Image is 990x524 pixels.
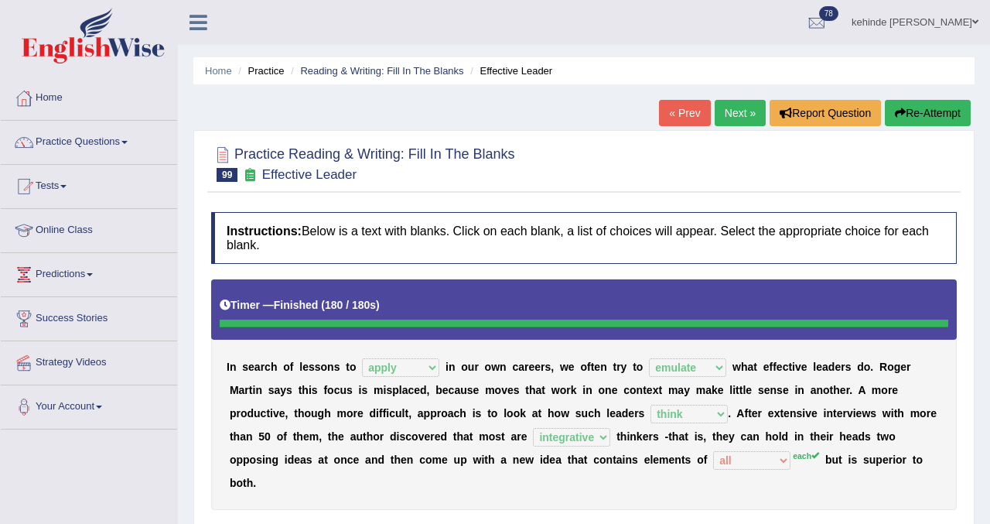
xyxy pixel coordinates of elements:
[491,361,500,373] b: w
[336,407,346,420] b: m
[813,361,816,373] b: l
[321,361,328,373] b: o
[473,384,480,396] b: e
[1,341,177,380] a: Strategy Videos
[315,361,321,373] b: s
[599,384,606,396] b: o
[822,361,828,373] b: a
[753,361,757,373] b: t
[872,384,881,396] b: m
[532,407,538,420] b: a
[240,430,246,443] b: a
[249,384,253,396] b: t
[304,407,311,420] b: o
[430,407,437,420] b: p
[816,384,823,396] b: n
[361,384,367,396] b: s
[302,361,309,373] b: e
[524,361,528,373] b: r
[616,361,620,373] b: r
[437,407,441,420] b: r
[1,385,177,424] a: Your Account
[763,361,770,373] b: e
[773,361,777,373] b: f
[270,407,273,420] b: i
[474,361,478,373] b: r
[769,361,773,373] b: f
[846,384,850,396] b: r
[376,299,380,311] b: )
[606,407,609,420] b: l
[623,384,630,396] b: c
[857,361,864,373] b: d
[246,430,253,443] b: n
[833,384,840,396] b: h
[512,361,518,373] b: c
[630,384,637,396] b: o
[715,100,766,126] a: Next »
[346,384,353,396] b: s
[881,384,888,396] b: o
[504,407,507,420] b: l
[323,384,327,396] b: f
[495,384,502,396] b: o
[816,361,822,373] b: e
[357,407,364,420] b: e
[445,361,449,373] b: i
[273,407,279,420] b: v
[864,361,871,373] b: o
[441,407,448,420] b: o
[254,407,261,420] b: u
[758,384,764,396] b: s
[888,384,892,396] b: r
[449,384,455,396] b: c
[324,407,331,420] b: h
[571,384,577,396] b: k
[528,361,534,373] b: e
[290,361,294,373] b: f
[534,361,541,373] b: e
[777,384,783,396] b: s
[811,407,818,420] b: e
[634,407,638,420] b: r
[461,361,468,373] b: o
[561,407,569,420] b: w
[473,407,476,420] b: i
[891,407,894,420] b: i
[575,407,582,420] b: s
[261,361,265,373] b: r
[566,384,570,396] b: r
[529,384,536,396] b: h
[268,384,275,396] b: s
[795,361,801,373] b: v
[621,361,627,373] b: y
[796,407,802,420] b: s
[334,361,340,373] b: s
[427,384,430,396] b: ,
[705,384,712,396] b: a
[788,361,792,373] b: t
[560,361,568,373] b: w
[262,167,357,182] small: Effective Leader
[712,384,718,396] b: k
[286,384,292,396] b: s
[582,384,585,396] b: i
[420,384,427,396] b: d
[560,384,567,396] b: o
[299,361,302,373] b: l
[299,384,302,396] b: t
[548,407,555,420] b: h
[280,384,286,396] b: y
[780,407,783,420] b: t
[507,407,514,420] b: o
[454,407,460,420] b: c
[643,384,647,396] b: t
[491,407,498,420] b: o
[300,65,463,77] a: Reading & Writing: Fill In The Blanks
[718,384,724,396] b: e
[252,384,255,396] b: i
[298,407,305,420] b: h
[402,384,408,396] b: a
[887,361,894,373] b: o
[882,407,891,420] b: w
